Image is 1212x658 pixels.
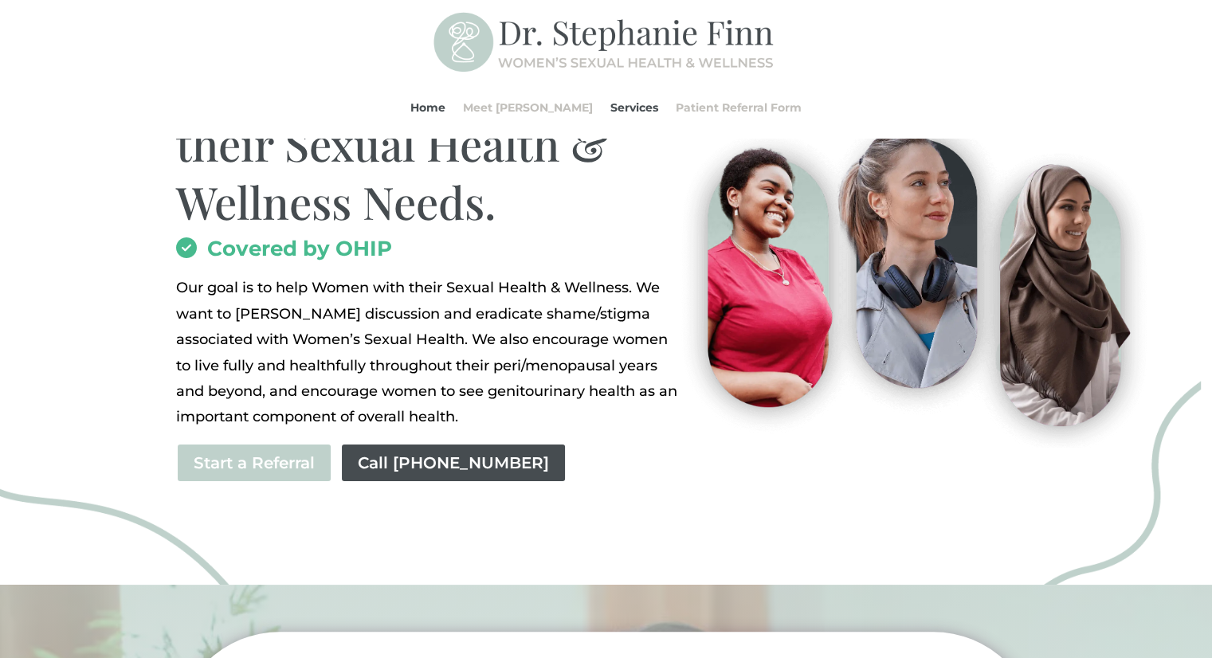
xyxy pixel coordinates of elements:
a: Call [PHONE_NUMBER] [340,443,567,483]
div: Page 1 [176,275,682,429]
img: Visit-Pleasure-MD-Ontario-Women-Sexual-Health-and-Wellness [663,106,1156,448]
a: Start a Referral [176,443,332,483]
h2: Covered by OHIP [176,238,682,267]
h1: Helping Women with their Sexual Health & Wellness Needs. [176,57,682,238]
a: Services [610,77,658,138]
p: Our goal is to help Women with their Sexual Health & Wellness. We want to [PERSON_NAME] discussio... [176,275,682,429]
a: Meet [PERSON_NAME] [463,77,593,138]
a: Home [410,77,445,138]
a: Patient Referral Form [676,77,802,138]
